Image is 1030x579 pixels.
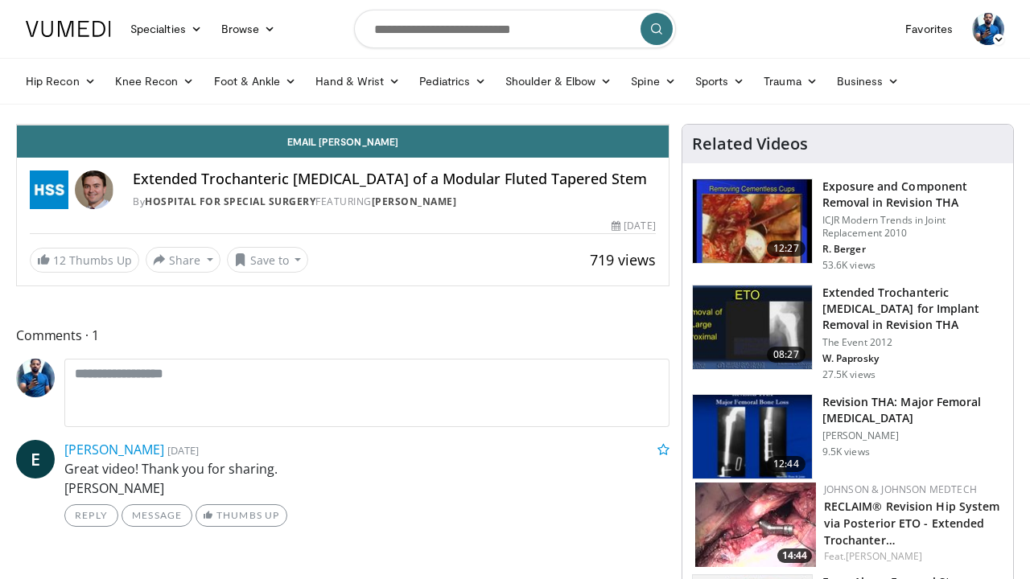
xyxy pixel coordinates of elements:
p: R. Berger [822,243,1003,256]
p: 9.5K views [822,446,870,458]
a: Business [827,65,909,97]
p: ICJR Modern Trends in Joint Replacement 2010 [822,214,1003,240]
a: Reply [64,504,118,527]
a: 12:27 Exposure and Component Removal in Revision THA ICJR Modern Trends in Joint Replacement 2010... [692,179,1003,272]
img: Avatar [16,359,55,397]
img: 38436_0000_3.png.150x105_q85_crop-smart_upscale.jpg [693,395,812,478]
img: Hospital for Special Surgery [30,170,68,209]
div: By FEATURING [133,195,656,209]
p: 53.6K views [822,259,875,272]
span: 08:27 [767,347,805,363]
h4: Related Videos [692,134,808,154]
p: Great video! Thank you for sharing. [PERSON_NAME] [64,459,669,498]
a: 08:27 Extended Trochanteric [MEDICAL_DATA] for Implant Removal in Revision THA The Event 2012 W. ... [692,285,1003,381]
img: 5SPjETdNCPS-ZANX4xMDoxOmtxOwKG7D.150x105_q85_crop-smart_upscale.jpg [693,285,812,369]
a: 12 Thumbs Up [30,248,139,273]
span: 12 [53,253,66,268]
a: Trauma [754,65,827,97]
p: The Event 2012 [822,336,1003,349]
img: 88178fad-16e7-4286-8b0d-e0e977b615e6.150x105_q85_crop-smart_upscale.jpg [695,482,816,567]
span: Comments 1 [16,325,669,346]
a: 14:44 [695,482,816,567]
a: Pediatrics [410,65,496,97]
a: [PERSON_NAME] [846,549,922,563]
input: Search topics, interventions [354,10,676,48]
a: Sports [686,65,755,97]
h4: Extended Trochanteric [MEDICAL_DATA] of a Modular Fluted Tapered Stem [133,170,656,188]
span: 14:44 [777,548,812,563]
img: VuMedi Logo [26,21,111,37]
a: Foot & Ankle [204,65,307,97]
a: [PERSON_NAME] [372,195,457,208]
a: Specialties [121,13,212,45]
div: Feat. [824,549,1000,564]
a: Johnson & Johnson MedTech [824,482,977,496]
a: Hand & Wrist [306,65,410,97]
a: Email [PERSON_NAME] [17,125,669,158]
a: Knee Recon [105,65,204,97]
p: W. Paprosky [822,352,1003,365]
a: Hip Recon [16,65,105,97]
span: 12:27 [767,240,805,257]
p: [PERSON_NAME] [822,429,1003,442]
a: Favorites [896,13,962,45]
a: Browse [212,13,286,45]
button: Save to [227,247,309,273]
h3: Exposure and Component Removal in Revision THA [822,179,1003,211]
div: [DATE] [612,219,655,233]
a: [PERSON_NAME] [64,441,164,458]
small: [DATE] [167,443,199,458]
p: 27.5K views [822,368,875,381]
img: Avatar [972,13,1004,45]
a: E [16,440,55,478]
a: Shoulder & Elbow [496,65,621,97]
h3: Extended Trochanteric [MEDICAL_DATA] for Implant Removal in Revision THA [822,285,1003,333]
a: 12:44 Revision THA: Major Femoral [MEDICAL_DATA] [PERSON_NAME] 9.5K views [692,394,1003,479]
span: 719 views [590,250,656,269]
h3: Revision THA: Major Femoral [MEDICAL_DATA] [822,394,1003,426]
a: Thumbs Up [196,504,286,527]
video-js: Video Player [17,125,669,125]
a: Message [122,504,192,527]
span: 12:44 [767,456,805,472]
img: 297848_0003_1.png.150x105_q85_crop-smart_upscale.jpg [693,179,812,263]
img: Avatar [75,170,113,209]
a: RECLAIM® Revision Hip System via Posterior ETO - Extended Trochanter… [824,499,1000,548]
button: Share [146,247,220,273]
a: Spine [621,65,685,97]
a: Hospital for Special Surgery [145,195,315,208]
